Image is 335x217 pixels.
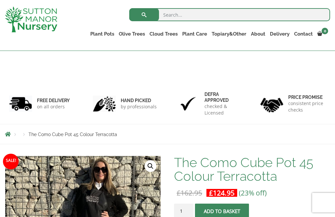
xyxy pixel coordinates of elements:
[288,100,326,113] p: consistent price checks
[180,29,209,39] a: Plant Care
[145,160,156,172] a: View full-screen image gallery
[37,103,70,110] p: on all orders
[88,29,116,39] a: Plant Pots
[116,29,147,39] a: Olive Trees
[9,96,32,112] img: 1.jpg
[292,29,315,39] a: Contact
[288,94,326,100] h6: Price promise
[204,91,242,103] h6: Defra approved
[177,188,181,197] span: £
[209,188,235,197] bdi: 124.95
[268,29,292,39] a: Delivery
[209,29,249,39] a: Topiary&Other
[239,188,267,197] span: (23% off)
[121,98,157,103] h6: hand picked
[147,29,180,39] a: Cloud Trees
[37,98,70,103] h6: FREE DELIVERY
[322,28,328,34] span: 0
[177,96,200,112] img: 3.jpg
[260,94,283,114] img: 4.jpg
[5,132,330,137] nav: Breadcrumbs
[3,154,19,169] span: Sale!
[129,8,330,21] input: Search...
[209,188,213,197] span: £
[315,29,330,39] a: 0
[28,132,117,137] span: The Como Cube Pot 45 Colour Terracotta
[121,103,157,110] p: by professionals
[204,103,242,116] p: checked & Licensed
[249,29,268,39] a: About
[93,96,116,112] img: 2.jpg
[5,7,57,32] img: logo
[177,188,202,197] bdi: 162.95
[174,156,330,183] h1: The Como Cube Pot 45 Colour Terracotta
